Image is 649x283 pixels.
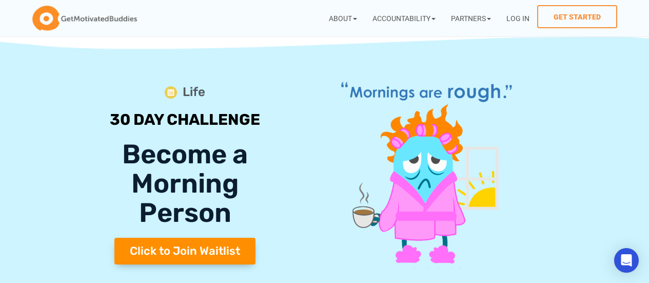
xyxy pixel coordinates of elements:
a: Accountability [365,5,443,31]
h1: Become a Morning Person [89,140,282,228]
a: Partners [443,5,499,31]
span: Click to Join Waitlist [130,246,240,257]
img: dry january [319,72,534,269]
a: Click to Join Waitlist [114,238,255,265]
span: Life [180,82,205,102]
img: GetMotivatedBuddies [32,6,137,31]
a: Log In [499,5,537,31]
b: 30 DAY CHALLENGE [110,110,260,129]
div: Open Intercom Messenger [614,248,639,273]
a: Get Started [537,5,617,28]
a: About [321,5,365,31]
